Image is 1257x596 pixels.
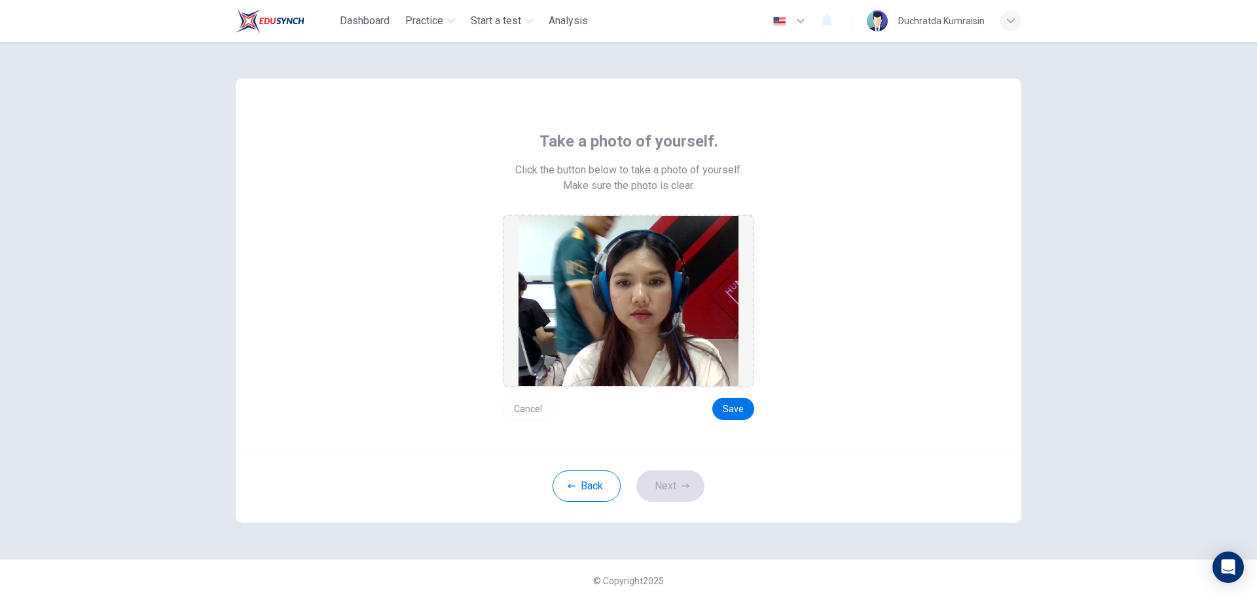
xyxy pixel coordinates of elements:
div: Open Intercom Messenger [1212,552,1244,583]
button: Start a test [465,9,538,33]
span: Analysis [549,13,588,29]
span: Dashboard [340,13,390,29]
button: Practice [400,9,460,33]
button: Save [712,398,754,420]
span: Make sure the photo is clear. [563,178,695,194]
span: Practice [405,13,443,29]
img: preview screemshot [519,216,738,386]
button: Analysis [543,9,593,33]
img: Profile picture [867,10,888,31]
button: Back [553,470,621,502]
span: Start a test [471,13,521,29]
button: Dashboard [335,9,395,33]
span: © Copyright 2025 [593,576,664,586]
a: Train Test logo [236,8,335,34]
div: Duchratda Kumraisin [898,13,985,29]
img: en [771,16,788,26]
span: Take a photo of yourself. [539,131,718,152]
img: Train Test logo [236,8,304,34]
span: Click the button below to take a photo of yourself. [515,162,742,178]
button: Cancel [503,398,553,420]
